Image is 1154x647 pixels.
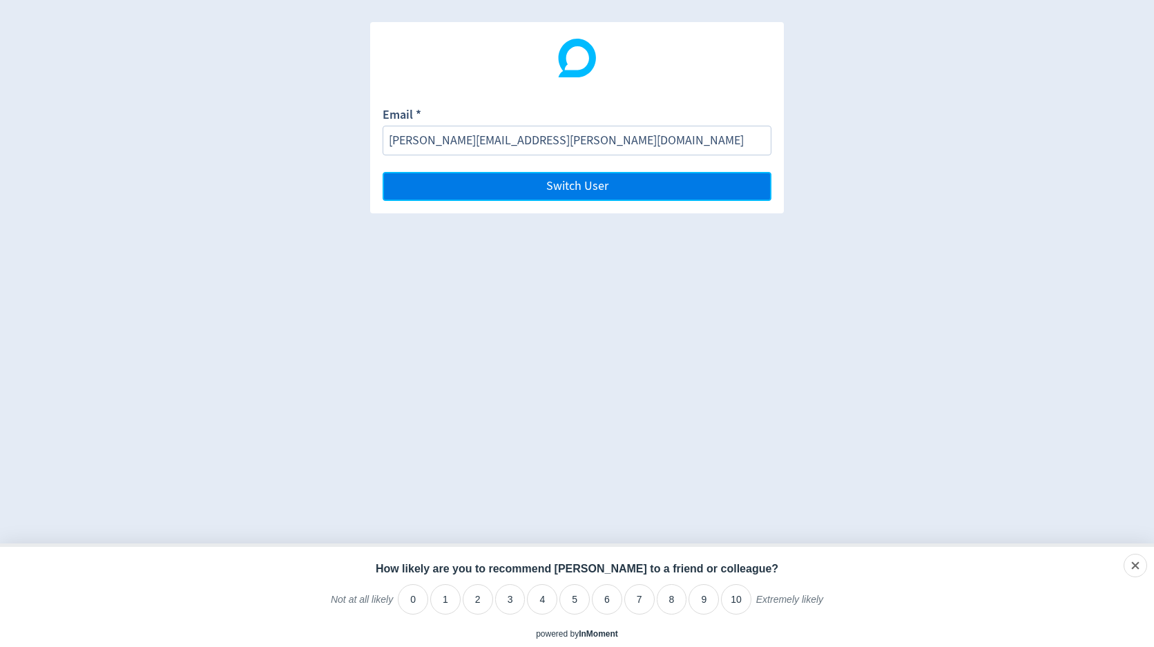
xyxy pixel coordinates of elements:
[463,584,493,615] li: 2
[689,584,719,615] li: 9
[398,584,428,615] li: 0
[527,584,557,615] li: 4
[559,584,590,615] li: 5
[383,172,771,201] button: Switch User
[721,584,751,615] li: 10
[624,584,655,615] li: 7
[536,628,618,640] div: powered by inmoment
[1124,554,1147,577] div: Close survey
[558,39,597,77] img: Digivizer Logo
[657,584,687,615] li: 8
[383,106,421,126] label: Email *
[495,584,526,615] li: 3
[546,180,608,193] span: Switch User
[430,584,461,615] li: 1
[592,584,622,615] li: 6
[756,593,823,617] label: Extremely likely
[331,593,393,617] label: Not at all likely
[579,629,618,639] a: InMoment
